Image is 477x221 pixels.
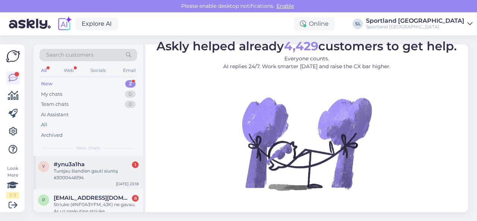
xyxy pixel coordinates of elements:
[41,132,63,139] div: Archived
[353,19,363,29] div: SL
[41,121,47,129] div: All
[366,24,464,30] div: Sportland [GEOGRAPHIC_DATA]
[366,18,464,24] div: Sportland [GEOGRAPHIC_DATA]
[6,192,19,199] div: 1 / 3
[366,18,473,30] a: Sportland [GEOGRAPHIC_DATA]Sportland [GEOGRAPHIC_DATA]
[157,55,457,70] p: Everyone counts. AI replies 24/7. Work smarter [DATE] and raise the CX bar higher.
[284,39,318,53] b: 4,429
[54,195,131,201] span: punkrock-4ever@yandex.ru
[54,161,85,168] span: #ynu3a1ha
[42,164,45,169] span: y
[62,66,75,75] div: Web
[121,66,137,75] div: Email
[6,50,20,62] img: Askly Logo
[75,18,118,30] a: Explore AI
[57,16,72,32] img: explore-ai
[42,197,45,203] span: p
[125,91,136,98] div: 0
[41,111,69,119] div: AI Assistant
[125,80,136,88] div: 2
[240,76,374,211] img: No Chat active
[46,51,94,59] span: Search customers
[40,66,48,75] div: All
[54,201,139,215] div: Striuke (#NF0A3YFM_4JK) ne gavau. Ar uz paskutine striuke (#NF0A3YFM_4JK) bus grazinimas ?
[41,91,62,98] div: My chats
[41,101,69,108] div: Team chats
[6,165,19,199] div: Look Here
[76,145,100,151] span: New chats
[132,195,139,202] div: 8
[157,39,457,53] span: Askly helped already customers to get help.
[132,161,139,168] div: 1
[274,3,296,9] span: Enable
[89,66,107,75] div: Socials
[54,168,139,181] div: Turėjau šiandien gauti siuntą #3000446194
[116,181,139,187] div: [DATE] 23:18
[41,80,53,88] div: New
[294,17,335,31] div: Online
[125,101,136,108] div: 0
